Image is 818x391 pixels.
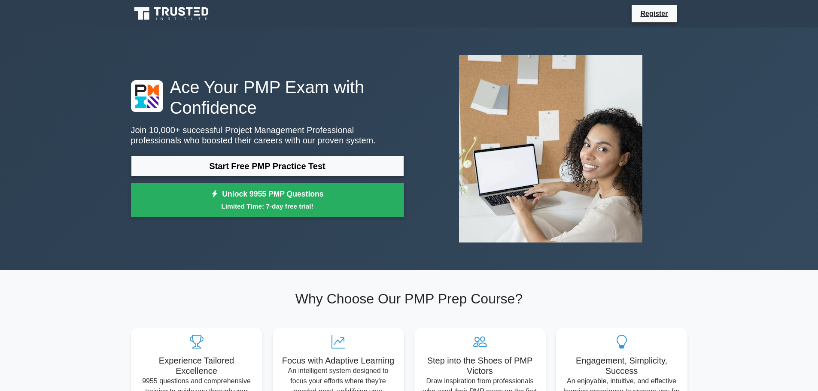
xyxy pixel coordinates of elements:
h5: Step into the Shoes of PMP Victors [421,355,539,376]
a: Unlock 9955 PMP QuestionsLimited Time: 7-day free trial! [131,183,404,217]
h5: Focus with Adaptive Learning [280,355,397,366]
small: Limited Time: 7-day free trial! [142,201,393,211]
h5: Experience Tailored Excellence [138,355,255,376]
h5: Engagement, Simplicity, Success [563,355,681,376]
h2: Why Choose Our PMP Prep Course? [131,291,687,307]
p: Join 10,000+ successful Project Management Professional professionals who boosted their careers w... [131,125,404,145]
a: Register [635,8,673,19]
h1: Ace Your PMP Exam with Confidence [131,77,404,118]
a: Start Free PMP Practice Test [131,156,404,176]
